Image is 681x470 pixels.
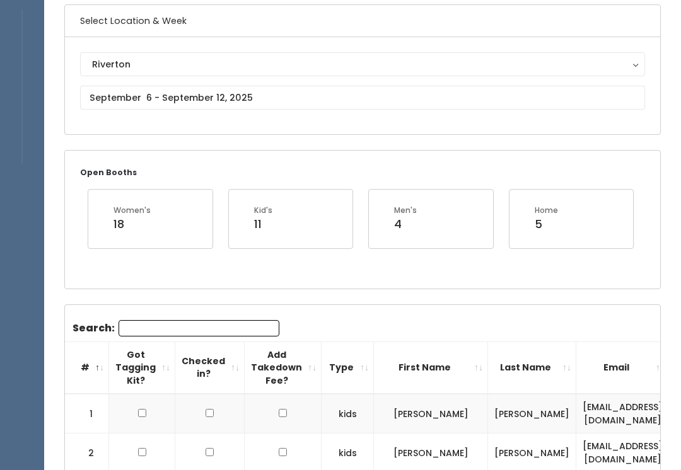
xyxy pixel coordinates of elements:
td: 1 [65,394,109,433]
div: Kid's [254,205,272,216]
label: Search: [73,320,279,336]
small: Open Booths [80,167,137,178]
h6: Select Location & Week [65,5,660,37]
th: Checked in?: activate to sort column ascending [175,341,245,394]
th: First Name: activate to sort column ascending [374,341,488,394]
td: kids [322,394,374,433]
div: 11 [254,216,272,232]
th: Add Takedown Fee?: activate to sort column ascending [245,341,322,394]
th: Last Name: activate to sort column ascending [488,341,576,394]
td: [PERSON_NAME] [374,394,488,433]
div: Home [535,205,558,216]
input: Search: [119,320,279,336]
th: Type: activate to sort column ascending [322,341,374,394]
th: Email: activate to sort column ascending [576,341,670,394]
div: 4 [394,216,417,232]
div: Men's [394,205,417,216]
button: Riverton [80,52,645,76]
input: September 6 - September 12, 2025 [80,86,645,110]
div: 18 [113,216,151,232]
td: [EMAIL_ADDRESS][DOMAIN_NAME] [576,394,670,433]
div: Women's [113,205,151,216]
th: #: activate to sort column descending [65,341,109,394]
div: Riverton [92,57,633,71]
th: Got Tagging Kit?: activate to sort column ascending [109,341,175,394]
div: 5 [535,216,558,232]
td: [PERSON_NAME] [488,394,576,433]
